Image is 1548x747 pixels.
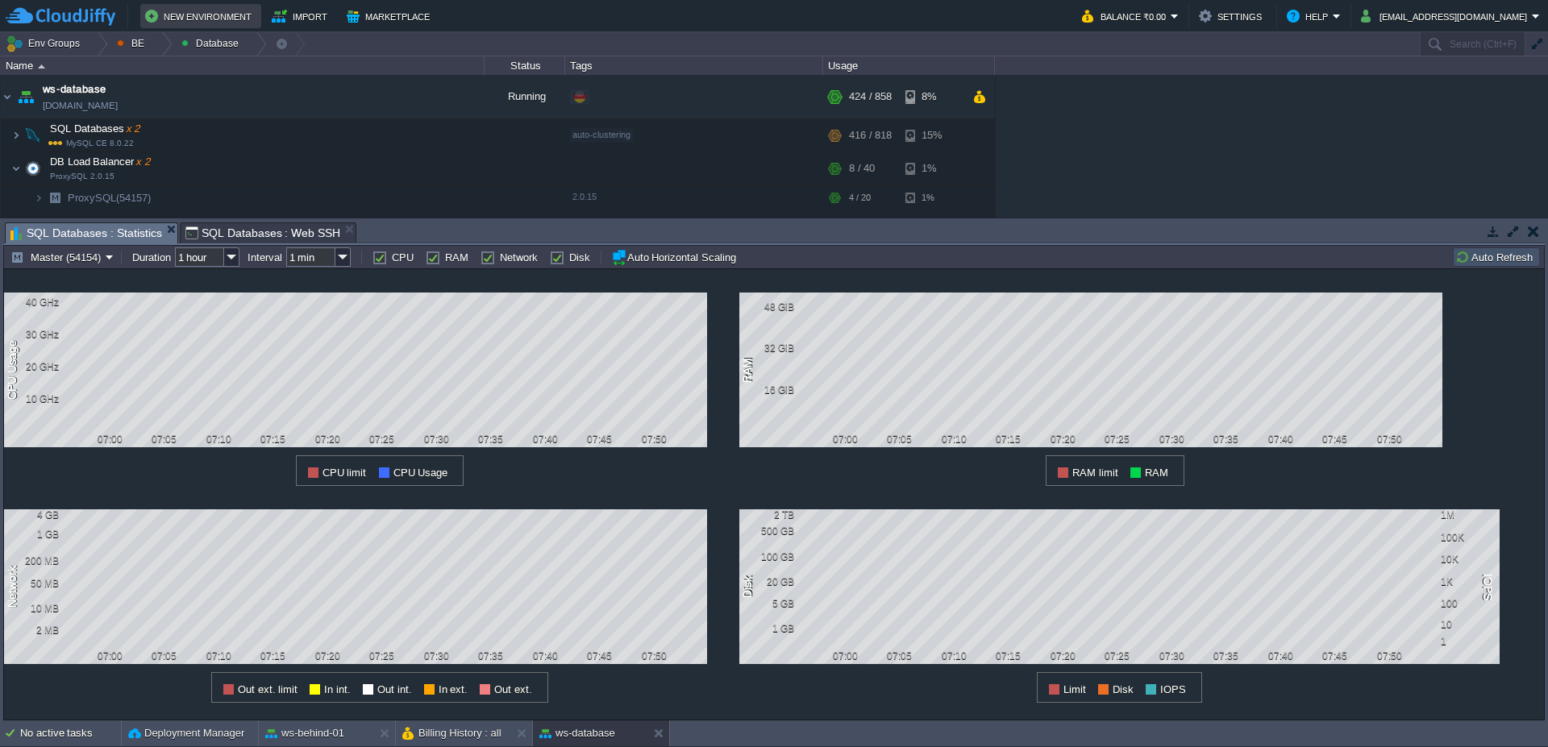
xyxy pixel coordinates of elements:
[849,185,871,210] div: 4 / 20
[132,251,171,264] label: Duration
[6,6,115,27] img: CloudJiffy
[742,384,794,396] div: 16 GiB
[471,434,511,445] div: 07:35
[392,251,414,264] label: CPU
[1441,636,1493,647] div: 1
[48,155,152,168] span: DB Load Balancer
[471,650,511,662] div: 07:35
[825,434,865,445] div: 07:00
[124,122,140,135] span: x 2
[402,725,501,741] button: Billing History : all
[6,361,59,372] div: 20 GHz
[116,192,151,204] span: (54157)
[905,152,958,185] div: 1%
[1441,598,1493,609] div: 100
[347,6,435,26] button: Marketplace
[34,211,44,236] img: AMDAwAAAACH5BAEAAAAALAAAAAABAAEAAAICRAEAOw==
[307,434,347,445] div: 07:20
[1441,532,1493,543] div: 100K
[1441,509,1493,521] div: 1M
[1160,683,1186,695] span: IOPS
[15,75,37,118] img: AMDAwAAAACH5BAEAAAAALAAAAAABAAEAAAICRAEAOw==
[1369,434,1409,445] div: 07:50
[880,650,920,662] div: 07:05
[611,249,741,265] button: Auto Horizontal Scaling
[849,119,892,151] div: 416 / 818
[572,192,597,201] span: 2.0.15
[6,555,59,566] div: 200 MB
[248,251,282,264] label: Interval
[43,98,118,114] span: [DOMAIN_NAME]
[905,185,958,210] div: 1%
[572,130,630,139] span: auto-clustering
[416,434,456,445] div: 07:30
[1199,6,1267,26] button: Settings
[1260,650,1300,662] div: 07:40
[1113,683,1134,695] span: Disk
[6,625,59,636] div: 2 MB
[6,329,59,340] div: 30 GHz
[1315,434,1355,445] div: 07:45
[253,434,293,445] div: 07:15
[905,75,958,118] div: 8%
[43,81,106,98] a: ws-database
[253,650,293,662] div: 07:15
[10,250,106,264] button: Master (54154)
[272,6,332,26] button: Import
[580,650,620,662] div: 07:45
[485,56,564,75] div: Status
[89,434,130,445] div: 07:00
[89,650,130,662] div: 07:00
[2,56,484,75] div: Name
[1151,434,1192,445] div: 07:30
[20,720,121,746] div: No active tasks
[849,211,871,236] div: 4 / 20
[38,64,45,68] img: AMDAwAAAACH5BAEAAAAALAAAAAABAAEAAAICRAEAOw==
[934,434,974,445] div: 07:10
[439,683,468,695] span: In ext.
[6,529,59,540] div: 1 GB
[1082,6,1171,26] button: Balance ₹0.00
[10,223,162,243] span: SQL Databases : Statistics
[849,75,892,118] div: 424 / 858
[634,434,674,445] div: 07:50
[44,185,66,210] img: AMDAwAAAACH5BAEAAAAALAAAAAABAAEAAAICRAEAOw==
[238,683,298,695] span: Out ext. limit
[1455,250,1538,264] button: Auto Refresh
[6,509,59,521] div: 4 GB
[117,32,150,55] button: BE
[362,650,402,662] div: 07:25
[128,725,244,741] button: Deployment Manager
[322,467,367,479] span: CPU limit
[145,6,256,26] button: New Environment
[742,509,794,521] div: 2 TB
[742,342,794,354] div: 32 GiB
[34,185,44,210] img: AMDAwAAAACH5BAEAAAAALAAAAAABAAEAAAICRAEAOw==
[416,650,456,662] div: 07:30
[1260,434,1300,445] div: 07:40
[566,56,822,75] div: Tags
[1145,467,1168,479] span: RAM
[265,725,344,741] button: ws-behind-01
[22,152,44,185] img: AMDAwAAAACH5BAEAAAAALAAAAAABAAEAAAICRAEAOw==
[1151,650,1192,662] div: 07:30
[934,650,974,662] div: 07:10
[525,650,565,662] div: 07:40
[6,393,59,405] div: 10 GHz
[48,139,134,147] span: MySQL CE 8.0.22
[1369,650,1409,662] div: 07:50
[6,297,59,308] div: 40 GHz
[181,32,244,55] button: Database
[1441,619,1493,630] div: 10
[905,119,958,151] div: 15%
[739,575,759,600] div: Disk
[393,467,448,479] span: CPU Usage
[44,211,66,236] img: AMDAwAAAACH5BAEAAAAALAAAAAABAAEAAAICRAEAOw==
[1063,683,1086,695] span: Limit
[824,56,994,75] div: Usage
[48,156,152,168] a: DB Load Balancerx 2ProxySQL 2.0.15
[66,217,153,230] a: ProxySQL
[11,119,21,151] img: AMDAwAAAACH5BAEAAAAALAAAAAABAAEAAAICRAEAOw==
[144,434,185,445] div: 07:05
[634,650,674,662] div: 07:50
